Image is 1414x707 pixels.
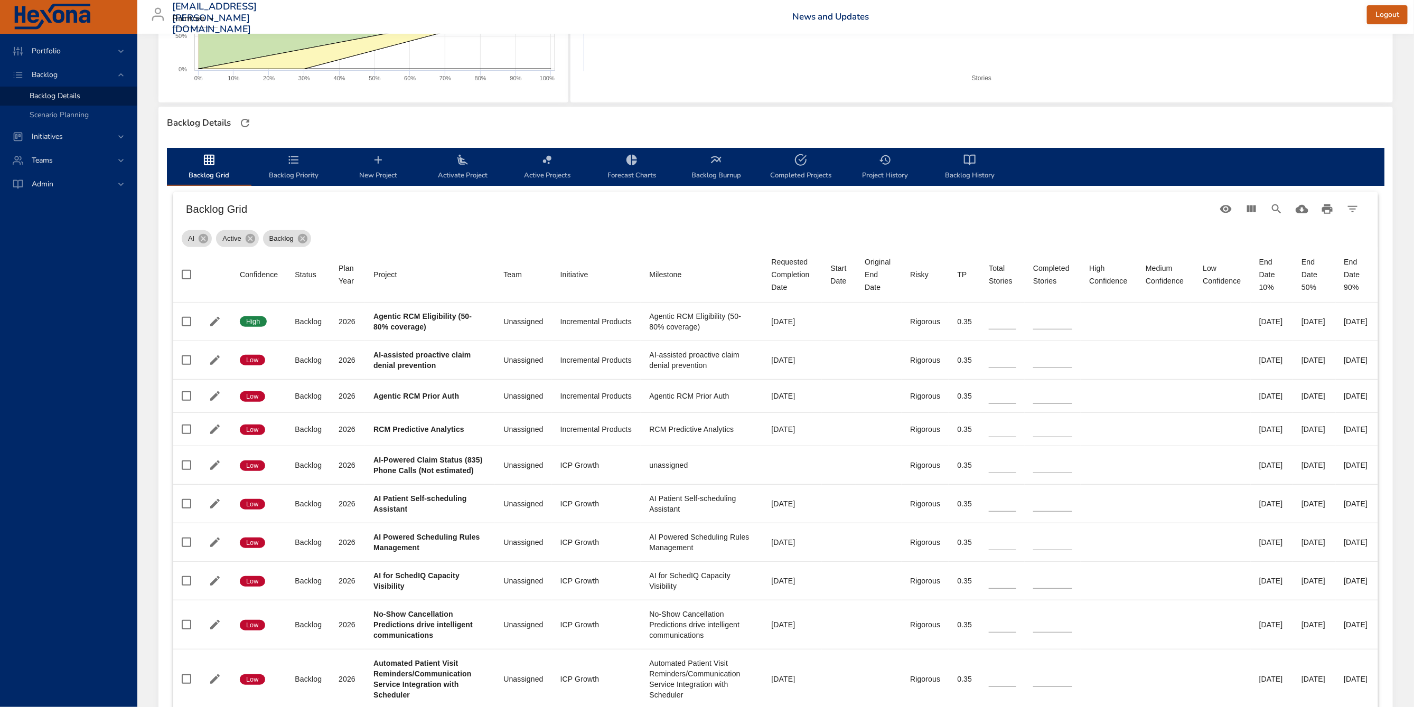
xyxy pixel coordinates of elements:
[298,75,310,81] text: 30%
[957,355,972,365] div: 0.35
[830,262,848,287] span: Start Date
[295,537,322,548] div: Backlog
[957,268,967,281] div: TP
[503,498,543,509] div: Unassigned
[1289,196,1315,222] button: Download CSV
[339,460,357,470] div: 2026
[339,498,357,509] div: 2026
[373,268,486,281] span: Project
[1344,498,1370,509] div: [DATE]
[1301,498,1327,509] div: [DATE]
[173,192,1378,226] div: Table Toolbar
[1301,460,1327,470] div: [DATE]
[503,674,543,684] div: Unassigned
[503,355,543,365] div: Unassigned
[373,659,471,699] b: Automated Patient Visit Reminders/Communication Service Integration with Scheduler
[30,110,89,120] span: Scenario Planning
[560,498,633,509] div: ICP Growth
[295,268,316,281] div: Sort
[13,4,92,30] img: Hexona
[957,268,972,281] span: TP
[373,494,467,513] b: AI Patient Self-scheduling Assistant
[207,496,223,512] button: Edit Project Details
[207,534,223,550] button: Edit Project Details
[216,230,258,247] div: Active
[560,268,633,281] span: Initiative
[503,268,543,281] span: Team
[1344,424,1370,435] div: [DATE]
[772,256,814,294] div: Requested Completion Date
[1146,262,1186,287] div: Sort
[772,498,814,509] div: [DATE]
[295,576,322,586] div: Backlog
[23,179,62,189] span: Admin
[179,66,187,72] text: 0%
[772,537,814,548] div: [DATE]
[1203,262,1242,287] span: Low Confidence
[772,424,814,435] div: [DATE]
[373,351,471,370] b: AI-assisted proactive claim denial prevention
[910,424,940,435] div: Rigorous
[1033,262,1072,287] div: Completed Stories
[910,576,940,586] div: Rigorous
[339,316,357,327] div: 2026
[164,115,234,131] div: Backlog Details
[910,391,940,401] div: Rigorous
[240,538,265,548] span: Low
[1264,196,1289,222] button: Search
[649,268,681,281] div: Milestone
[649,350,754,371] div: AI-assisted proactive claim denial prevention
[240,425,265,435] span: Low
[1344,460,1370,470] div: [DATE]
[649,268,681,281] div: Sort
[240,620,265,630] span: Low
[427,154,499,182] span: Activate Project
[1089,262,1129,287] span: High Confidence
[765,154,837,182] span: Completed Projects
[186,201,1213,218] h6: Backlog Grid
[182,230,212,247] div: AI
[1239,196,1264,222] button: View Columns
[1301,576,1327,586] div: [DATE]
[240,577,265,586] span: Low
[339,619,357,630] div: 2026
[207,388,223,404] button: Edit Project Details
[560,355,633,365] div: Incremental Products
[207,671,223,687] button: Edit Project Details
[1089,262,1129,287] div: Sort
[207,314,223,329] button: Edit Project Details
[1344,391,1370,401] div: [DATE]
[172,1,257,35] h3: [EMAIL_ADDRESS][PERSON_NAME][DOMAIN_NAME]
[1301,424,1327,435] div: [DATE]
[649,609,754,640] div: No-Show Cancellation Predictions drive intelligent communications
[596,154,668,182] span: Forecast Charts
[23,46,69,56] span: Portfolio
[404,75,416,81] text: 60%
[865,256,893,294] div: Original End Date
[957,498,972,509] div: 0.35
[369,75,380,81] text: 50%
[910,537,940,548] div: Rigorous
[649,460,754,470] div: unassigned
[295,391,322,401] div: Backlog
[373,425,464,433] b: RCM Predictive Analytics
[1259,674,1285,684] div: [DATE]
[23,70,66,80] span: Backlog
[237,115,253,131] button: Refresh Page
[295,268,316,281] div: Status
[772,355,814,365] div: [DATE]
[339,262,357,287] div: Sort
[1259,256,1285,294] div: End Date 10%
[910,268,929,281] div: Risky
[772,256,814,294] div: Sort
[373,392,459,400] b: Agentic RCM Prior Auth
[649,570,754,591] div: AI for SchedIQ Capacity Visibility
[1344,619,1370,630] div: [DATE]
[957,619,972,630] div: 0.35
[560,460,633,470] div: ICP Growth
[295,424,322,435] div: Backlog
[1344,576,1370,586] div: [DATE]
[240,675,265,684] span: Low
[989,262,1016,287] span: Total Stories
